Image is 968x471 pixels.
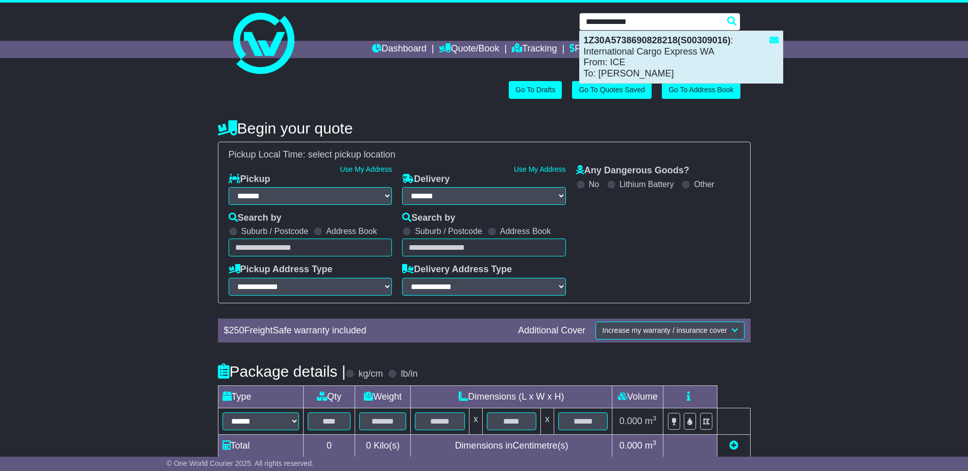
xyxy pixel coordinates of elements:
td: Dimensions (L x W x H) [411,385,612,408]
div: Pickup Local Time: [224,149,745,161]
sup: 3 [653,414,657,422]
h4: Begin your quote [218,120,751,137]
label: Pickup Address Type [229,264,333,275]
label: Delivery Address Type [402,264,512,275]
a: Financials [569,41,616,58]
strong: 1Z30A5738690828218(S00309016) [584,35,731,45]
a: Dashboard [372,41,427,58]
td: Kilo(s) [355,434,411,457]
label: Suburb / Postcode [241,226,309,236]
label: kg/cm [358,369,383,380]
label: Address Book [500,226,551,236]
span: select pickup location [308,149,395,160]
a: Add new item [729,440,738,451]
a: Tracking [512,41,557,58]
span: 0.000 [619,440,642,451]
label: Search by [402,213,455,224]
h4: Package details | [218,363,346,380]
td: Type [218,385,303,408]
label: Lithium Battery [619,179,674,189]
label: Pickup [229,174,270,185]
span: m [645,416,657,426]
label: Suburb / Postcode [415,226,482,236]
td: Qty [303,385,355,408]
sup: 3 [653,439,657,447]
div: : International Cargo Express WA From: ICE To: [PERSON_NAME] [580,31,783,83]
td: Total [218,434,303,457]
span: 0.000 [619,416,642,426]
span: 0 [366,440,371,451]
a: Use My Address [340,165,392,173]
a: Quote/Book [439,41,499,58]
a: Go To Quotes Saved [572,81,652,99]
td: x [469,408,482,434]
a: Go To Address Book [662,81,740,99]
div: $ FreightSafe warranty included [219,325,513,336]
label: lb/in [401,369,417,380]
a: Use My Address [514,165,566,173]
label: Any Dangerous Goods? [576,165,689,176]
span: m [645,440,657,451]
label: No [589,179,599,189]
span: 250 [229,325,244,335]
td: Dimensions in Centimetre(s) [411,434,612,457]
td: 0 [303,434,355,457]
label: Other [694,179,714,189]
a: Go To Drafts [509,81,562,99]
label: Search by [229,213,282,224]
span: © One World Courier 2025. All rights reserved. [166,459,314,467]
label: Delivery [402,174,450,185]
span: Increase my warranty / insurance cover [602,326,727,334]
div: Additional Cover [513,325,590,336]
td: Volume [612,385,663,408]
button: Increase my warranty / insurance cover [595,322,744,339]
td: Weight [355,385,411,408]
td: x [541,408,554,434]
label: Address Book [326,226,377,236]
